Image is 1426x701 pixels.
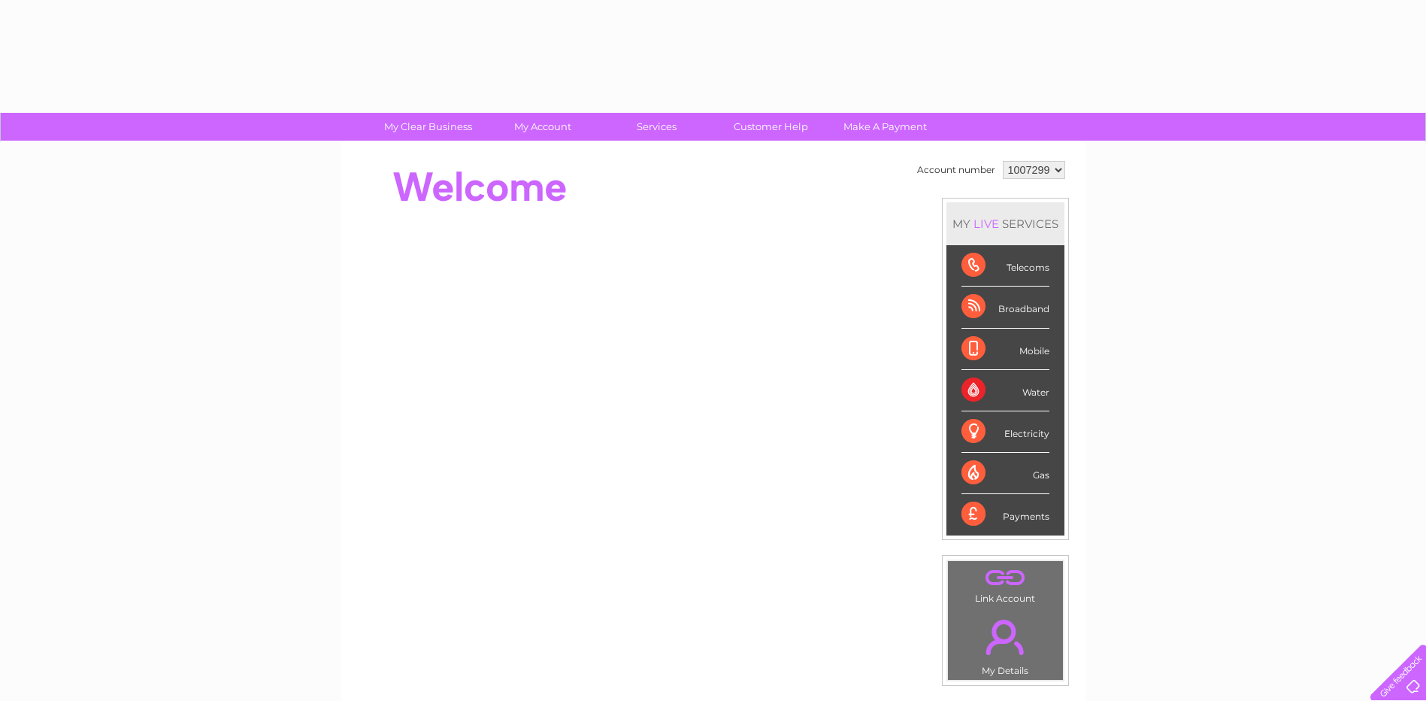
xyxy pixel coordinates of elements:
[913,157,999,183] td: Account number
[595,113,719,141] a: Services
[961,245,1049,287] div: Telecoms
[952,565,1059,591] a: .
[947,607,1064,681] td: My Details
[946,202,1064,245] div: MY SERVICES
[952,611,1059,663] a: .
[961,494,1049,535] div: Payments
[947,560,1064,608] td: Link Account
[961,287,1049,328] div: Broadband
[961,453,1049,494] div: Gas
[961,370,1049,411] div: Water
[823,113,947,141] a: Make A Payment
[961,329,1049,370] div: Mobile
[709,113,833,141] a: Customer Help
[480,113,604,141] a: My Account
[366,113,490,141] a: My Clear Business
[961,411,1049,453] div: Electricity
[970,217,1002,231] div: LIVE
